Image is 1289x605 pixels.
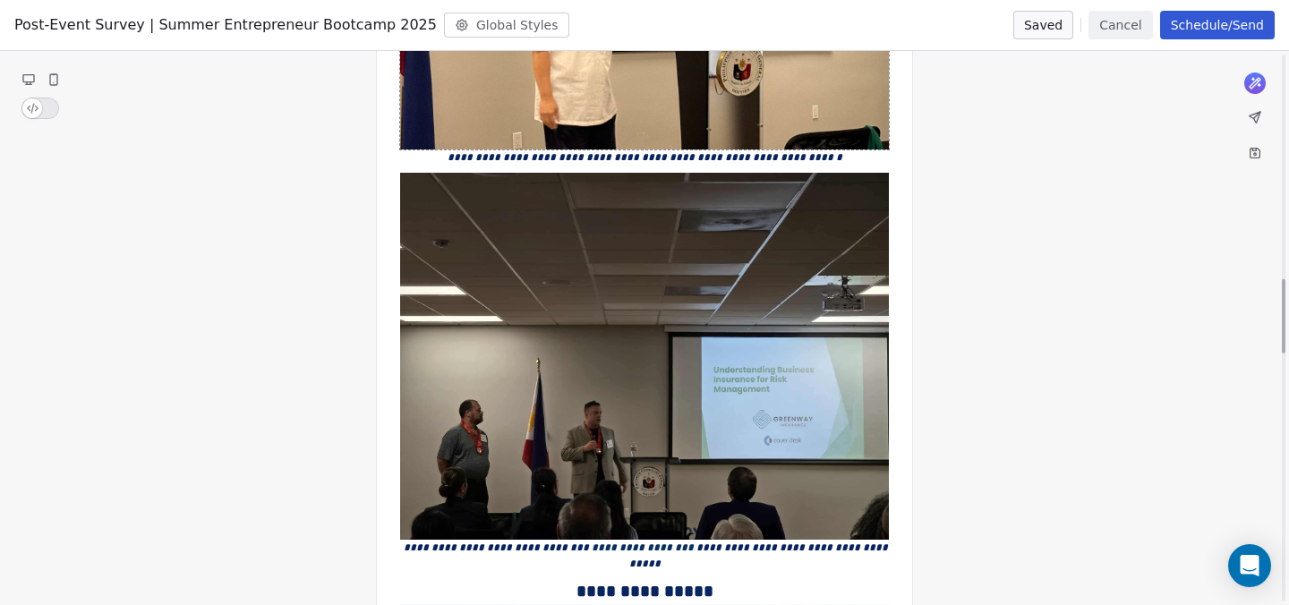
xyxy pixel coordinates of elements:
[1013,11,1073,39] button: Saved
[444,13,569,38] button: Global Styles
[14,14,437,36] span: Post-Event Survey | Summer Entrepreneur Bootcamp 2025
[1160,11,1275,39] button: Schedule/Send
[1088,11,1152,39] button: Cancel
[1228,544,1271,587] div: Open Intercom Messenger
